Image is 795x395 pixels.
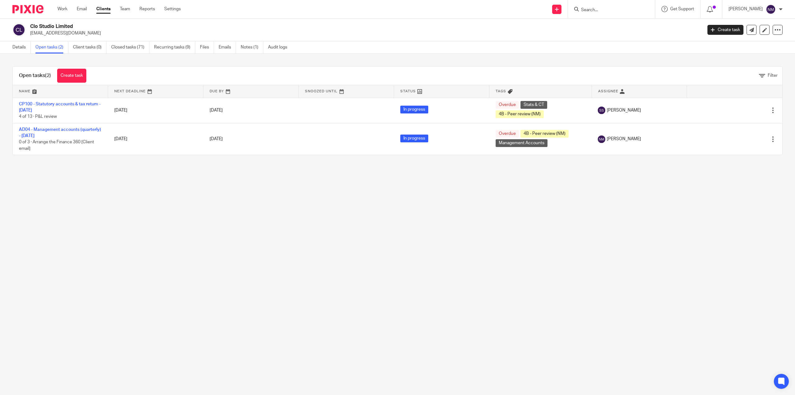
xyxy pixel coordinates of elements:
a: Create task [57,69,86,83]
p: [PERSON_NAME] [729,6,763,12]
a: AD04 - Management accounts (quarterly) - [DATE] [19,127,101,138]
span: 4B - Peer review (NM) [520,130,569,138]
span: In progress [400,135,428,142]
span: Status [400,90,416,93]
img: svg%3E [766,4,776,14]
span: Overdue [496,101,519,109]
input: Search [580,7,636,13]
td: [DATE] [108,123,203,155]
span: Stats & CT [520,101,547,109]
span: In progress [400,106,428,113]
span: Tags [496,90,506,93]
td: [DATE] [108,98,203,123]
span: 0 of 3 · Arrange the Finance 360 [Client email] [19,140,94,151]
span: [DATE] [210,108,223,113]
span: Management Accounts [496,139,547,147]
img: svg%3E [12,23,25,36]
a: Settings [164,6,181,12]
span: [PERSON_NAME] [607,107,641,113]
a: Audit logs [268,41,292,53]
span: Get Support [670,7,694,11]
span: [PERSON_NAME] [607,136,641,142]
span: 4B - Peer review (NM) [496,110,544,118]
span: 4 of 13 · P&L review [19,114,57,119]
span: Filter [768,73,778,78]
a: Notes (1) [241,41,263,53]
a: Work [57,6,67,12]
span: (2) [45,73,51,78]
h2: Clo Studio Limited [30,23,565,30]
span: Snoozed Until [305,90,338,93]
a: Team [120,6,130,12]
a: Email [77,6,87,12]
p: [EMAIL_ADDRESS][DOMAIN_NAME] [30,30,698,36]
span: [DATE] [210,137,223,141]
a: Emails [219,41,236,53]
img: Pixie [12,5,43,13]
h1: Open tasks [19,72,51,79]
a: Recurring tasks (9) [154,41,195,53]
span: Overdue [496,130,519,138]
a: Closed tasks (71) [111,41,149,53]
a: Clients [96,6,111,12]
img: svg%3E [598,107,605,114]
a: Reports [139,6,155,12]
img: svg%3E [598,135,605,143]
a: Files [200,41,214,53]
a: Open tasks (2) [35,41,68,53]
a: CP100 - Statutory accounts & tax return - [DATE] [19,102,101,113]
a: Details [12,41,31,53]
a: Client tasks (0) [73,41,107,53]
a: Create task [707,25,743,35]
